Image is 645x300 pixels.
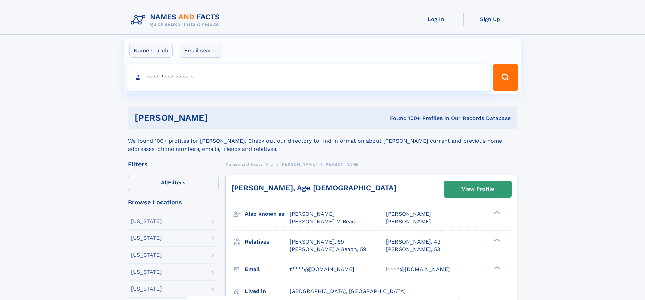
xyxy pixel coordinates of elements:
[324,162,361,167] span: [PERSON_NAME]
[131,235,162,241] div: [US_STATE]
[128,161,219,167] div: Filters
[289,288,406,294] span: [GEOGRAPHIC_DATA], [GEOGRAPHIC_DATA]
[161,179,168,186] span: All
[289,246,366,253] a: [PERSON_NAME] A Beach, 59
[492,210,500,215] div: ❯
[463,11,517,27] a: Sign Up
[492,238,500,242] div: ❯
[245,208,289,220] h3: Also known as
[270,160,273,168] a: L
[386,246,440,253] a: [PERSON_NAME], 53
[128,129,517,153] div: We found 100+ profiles for [PERSON_NAME]. Check out our directory to find information about [PERS...
[131,252,162,258] div: [US_STATE]
[245,263,289,275] h3: Email
[127,64,490,91] input: search input
[386,218,431,225] span: [PERSON_NAME]
[225,160,263,168] a: Names and Facts
[280,162,317,167] span: [PERSON_NAME]
[289,218,359,225] span: [PERSON_NAME] M Beach
[492,265,500,270] div: ❯
[131,218,162,224] div: [US_STATE]
[129,44,173,58] label: Name search
[299,115,511,122] div: Found 100+ Profiles In Our Records Database
[131,286,162,292] div: [US_STATE]
[128,199,219,205] div: Browse Locations
[409,11,463,27] a: Log In
[231,184,396,192] a: [PERSON_NAME], Age [DEMOGRAPHIC_DATA]
[131,269,162,275] div: [US_STATE]
[386,238,440,246] a: [PERSON_NAME], 42
[245,285,289,297] h3: Lived in
[128,175,219,191] label: Filters
[289,211,335,217] span: [PERSON_NAME]
[280,160,317,168] a: [PERSON_NAME]
[245,236,289,248] h3: Relatives
[128,11,225,29] img: Logo Names and Facts
[135,114,299,122] h1: [PERSON_NAME]
[461,181,494,197] div: View Profile
[444,181,511,197] a: View Profile
[493,64,518,91] button: Search Button
[289,238,344,246] a: [PERSON_NAME], 59
[180,44,222,58] label: Email search
[386,211,431,217] span: [PERSON_NAME]
[270,162,273,167] span: L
